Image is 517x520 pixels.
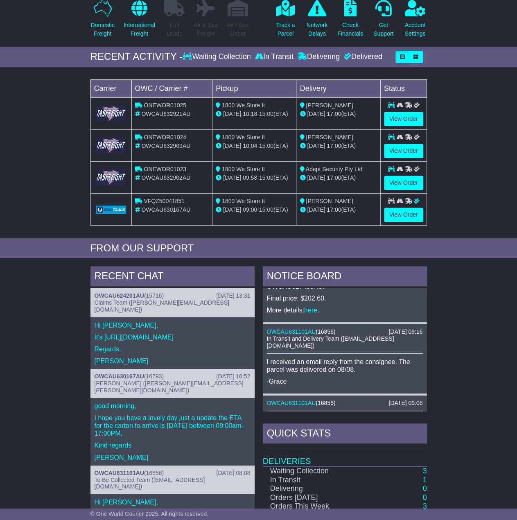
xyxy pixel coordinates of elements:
span: 15:00 [259,206,273,213]
a: View Order [384,144,423,158]
div: FROM OUR SUPPORT [90,242,427,254]
span: 17:00 [327,111,341,117]
span: [DATE] [307,111,325,117]
td: OWC / Carrier # [131,79,212,97]
td: Delivering [263,484,362,493]
div: NOTICE BOARD [263,266,427,288]
p: I hope you have a lovely day just a update the ETA for the carton to arrive is [DATE] between 09:... [95,414,251,438]
span: [DATE] [223,174,241,181]
p: Hi [PERSON_NAME], [95,498,251,506]
a: OWCAU631101AU [267,328,316,335]
div: [DATE] 10:52 [216,373,250,380]
a: View Order [384,176,423,190]
p: [PERSON_NAME] [95,454,251,461]
a: 3 [422,502,427,510]
div: - (ETA) [216,142,293,150]
p: Get Support [373,21,393,38]
td: Waiting Collection [263,466,362,476]
td: Deliveries [263,445,427,466]
span: 17:00 [327,174,341,181]
div: In Transit [253,52,296,61]
div: ( ) [267,328,423,335]
span: 16856 [318,328,334,335]
span: [DATE] [223,206,241,213]
div: (ETA) [300,174,377,182]
div: Quick Stats [263,423,427,445]
td: Delivery [296,79,380,97]
span: 15:00 [259,142,273,149]
span: [PERSON_NAME] [306,134,353,140]
div: ( ) [95,373,251,380]
span: In Transit and Delivery Team ([EMAIL_ADDRESS][DOMAIN_NAME]) [267,335,394,349]
span: 1800 We Store It [222,102,265,109]
p: Track a Parcel [276,21,295,38]
span: ONEWOR01025 [144,102,186,109]
span: [DATE] [223,142,241,149]
img: GetCarrierServiceLogo [96,206,126,214]
span: [PERSON_NAME] [306,198,353,204]
p: More details: . [267,306,423,314]
a: here [304,307,317,314]
span: 1800 We Store It [222,198,265,204]
p: It's [URL][DOMAIN_NAME] [95,333,251,341]
p: Network Delays [307,21,327,38]
span: 1800 We Store It [222,166,265,172]
span: ONEWOR01023 [144,166,186,172]
span: 09:58 [243,174,257,181]
span: 15716 [146,292,162,299]
span: OWCAU630167AU [141,206,190,213]
p: good morning, [95,402,251,410]
p: Account Settings [405,21,426,38]
p: Hi [PERSON_NAME], [95,321,251,329]
a: View Order [384,112,423,126]
span: [PERSON_NAME] ([PERSON_NAME][EMAIL_ADDRESS][PERSON_NAME][DOMAIN_NAME]) [95,380,244,393]
td: Carrier [90,79,131,97]
div: (ETA) [300,142,377,150]
div: - (ETA) [216,174,293,182]
span: 15:00 [259,174,273,181]
span: 1800 We Store It [222,134,265,140]
div: RECENT CHAT [90,266,255,288]
span: [DATE] [307,174,325,181]
p: Regards, [95,345,251,353]
div: [DATE] 13:31 [216,292,250,299]
span: 15:00 [259,111,273,117]
span: Adept Security Pty Ltd [306,166,363,172]
span: VFQZ50041851 [144,198,185,204]
span: 09:00 [243,206,257,213]
span: 17:00 [327,142,341,149]
a: OWCAU631101AU [95,470,144,476]
div: [DATE] 09:08 [388,400,422,407]
span: [DATE] [307,142,325,149]
p: International Freight [124,21,155,38]
a: OWCAU624201AU [95,292,144,299]
p: [PERSON_NAME] [95,357,251,365]
div: [DATE] 08:08 [216,470,250,477]
p: Domestic Freight [91,21,115,38]
a: View Order [384,208,423,222]
p: Full Loads [164,21,185,38]
p: Check Financials [337,21,363,38]
span: ONEWOR01024 [144,134,186,140]
p: -Grace [267,378,423,385]
td: Status [380,79,427,97]
p: Final price: $202.60. [267,294,423,302]
span: Claims Team ([PERSON_NAME][EMAIL_ADDRESS][DOMAIN_NAME]) [95,299,230,313]
span: [PERSON_NAME] [306,102,353,109]
a: OWCAU631101AU [267,400,316,406]
span: 10:18 [243,111,257,117]
span: [DATE] [223,111,241,117]
td: In Transit [263,476,362,485]
a: 1 [422,476,427,484]
span: To Be Collected Team ([EMAIL_ADDRESS][DOMAIN_NAME]) [95,477,205,490]
span: 16856 [146,470,162,476]
div: - (ETA) [216,110,293,118]
div: (ETA) [300,110,377,118]
div: RECENT ACTIVITY - [90,51,183,63]
p: I received an email reply from the consignee. The parcel was delivered on 08/08. [267,358,423,373]
a: OWCAU630167AU [95,373,144,380]
div: Waiting Collection [183,52,253,61]
span: [DATE] [307,206,325,213]
span: © One World Courier 2025. All rights reserved. [90,511,209,517]
img: GetCarrierServiceLogo [96,169,126,185]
